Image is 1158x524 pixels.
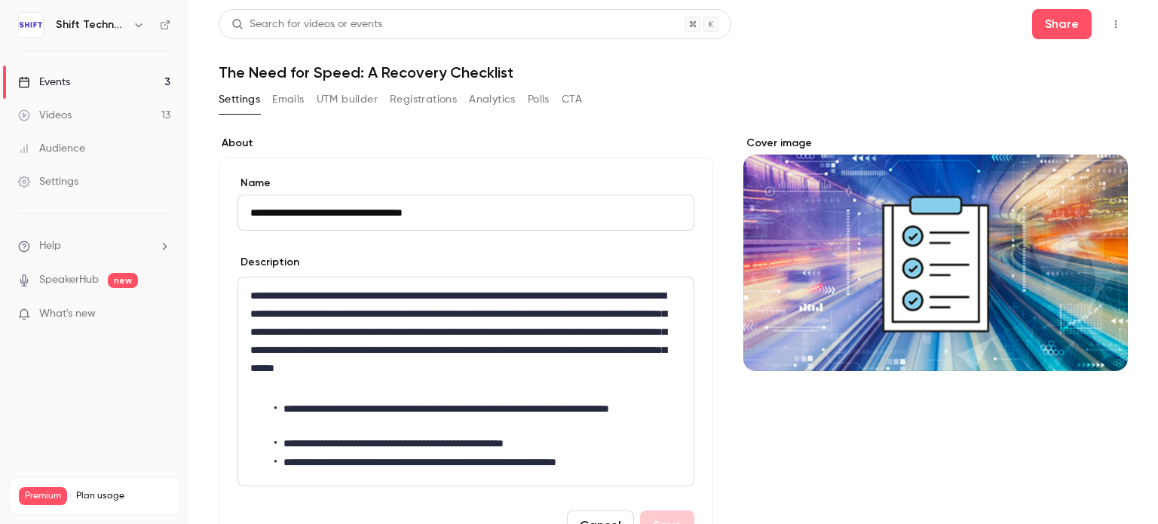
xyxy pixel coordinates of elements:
[469,87,516,112] button: Analytics
[108,273,138,288] span: new
[19,13,43,37] img: Shift Technology
[272,87,304,112] button: Emails
[390,87,457,112] button: Registrations
[743,136,1128,371] section: Cover image
[18,238,170,254] li: help-dropdown-opener
[237,277,694,486] section: description
[76,490,170,502] span: Plan usage
[19,487,67,505] span: Premium
[56,17,127,32] h6: Shift Technology
[18,108,72,123] div: Videos
[238,277,694,486] div: editor
[219,136,713,151] label: About
[237,176,694,191] label: Name
[219,87,260,112] button: Settings
[18,141,85,156] div: Audience
[743,136,1128,151] label: Cover image
[18,174,78,189] div: Settings
[39,238,61,254] span: Help
[237,255,299,270] label: Description
[528,87,550,112] button: Polls
[18,75,70,90] div: Events
[562,87,582,112] button: CTA
[317,87,378,112] button: UTM builder
[219,63,1128,81] h1: The Need for Speed: A Recovery Checklist
[1032,9,1092,39] button: Share
[231,17,382,32] div: Search for videos or events
[39,306,96,322] span: What's new
[39,272,99,288] a: SpeakerHub
[152,308,170,321] iframe: Noticeable Trigger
